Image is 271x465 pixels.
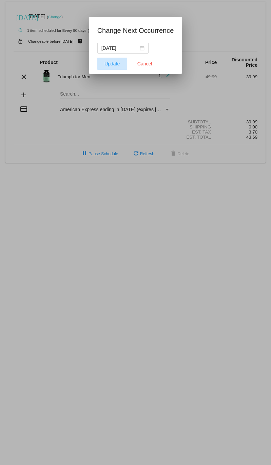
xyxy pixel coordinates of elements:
input: Select date [101,44,138,52]
button: Close dialog [130,58,160,70]
span: Cancel [137,61,152,66]
h1: Change Next Occurrence [97,25,174,36]
span: Update [104,61,120,66]
button: Update [97,58,127,70]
